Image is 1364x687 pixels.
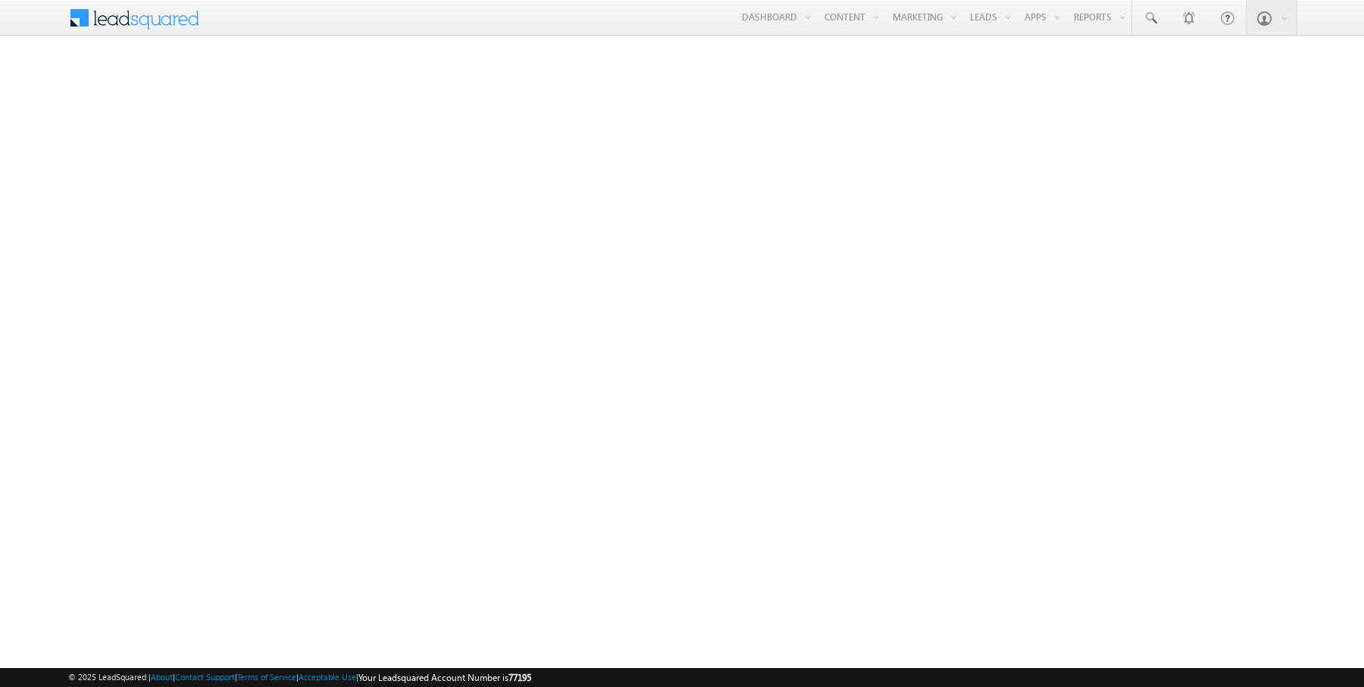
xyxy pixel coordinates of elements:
a: Terms of Service [237,672,296,682]
a: About [151,672,173,682]
span: 77195 [508,672,531,683]
a: Acceptable Use [299,672,356,682]
span: Your Leadsquared Account Number is [358,672,531,683]
a: Contact Support [175,672,235,682]
span: © 2025 LeadSquared | | | | | [68,670,531,685]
